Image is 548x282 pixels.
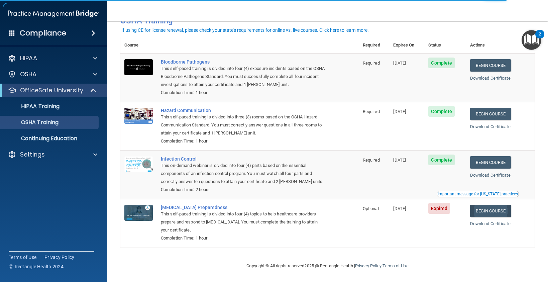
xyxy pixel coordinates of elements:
span: Complete [428,58,455,68]
div: Completion Time: 1 hour [161,137,325,145]
p: OSHA [20,70,37,78]
span: [DATE] [393,109,406,114]
a: Privacy Policy [355,263,381,268]
a: OfficeSafe University [8,86,97,94]
span: Ⓒ Rectangle Health 2024 [9,263,64,270]
th: Course [120,37,157,54]
div: Important message for [US_STATE] practices [438,192,518,196]
p: Continuing Education [4,135,96,142]
span: Complete [428,106,455,117]
a: Infection Control [161,156,325,162]
div: Completion Time: 1 hour [161,89,325,97]
span: [DATE] [393,206,406,211]
p: Settings [20,151,45,159]
span: Required [363,158,380,163]
p: OSHA Training [4,119,59,126]
div: This self-paced training is divided into three (3) rooms based on the OSHA Hazard Communication S... [161,113,325,137]
th: Status [424,37,466,54]
div: Completion Time: 2 hours [161,186,325,194]
div: Completion Time: 1 hour [161,234,325,242]
a: Download Certificate [470,221,511,226]
a: Terms of Use [382,263,408,268]
a: Hazard Communication [161,108,325,113]
a: Privacy Policy [44,254,75,261]
a: HIPAA [8,54,97,62]
span: Complete [428,155,455,165]
button: Open Resource Center, 2 new notifications [522,30,541,50]
div: Copyright © All rights reserved 2025 @ Rectangle Health | | [206,255,450,277]
span: Optional [363,206,379,211]
a: Download Certificate [470,76,511,81]
a: Terms of Use [9,254,36,261]
h4: Compliance [20,28,66,38]
p: OfficeSafe University [20,86,83,94]
span: Expired [428,203,450,214]
span: [DATE] [393,61,406,66]
a: Begin Course [470,108,511,120]
p: HIPAA Training [4,103,60,110]
a: Settings [8,151,97,159]
a: Begin Course [470,59,511,72]
span: [DATE] [393,158,406,163]
img: PMB logo [8,7,99,20]
a: [MEDICAL_DATA] Preparedness [161,205,325,210]
a: Bloodborne Pathogens [161,59,325,65]
a: OSHA [8,70,97,78]
div: This on-demand webinar is divided into four (4) parts based on the essential components of an inf... [161,162,325,186]
th: Expires On [389,37,424,54]
p: HIPAA [20,54,37,62]
div: This self-paced training is divided into four (4) topics to help healthcare providers prepare and... [161,210,325,234]
button: If using CE for license renewal, please check your state's requirements for online vs. live cours... [120,27,370,33]
a: Download Certificate [470,173,511,178]
span: Required [363,109,380,114]
div: 2 [539,34,541,43]
th: Required [359,37,390,54]
a: Begin Course [470,156,511,169]
div: If using CE for license renewal, please check your state's requirements for online vs. live cours... [121,28,369,32]
a: Begin Course [470,205,511,217]
button: Read this if you are a dental practitioner in the state of CA [437,191,519,197]
div: This self-paced training is divided into four (4) exposure incidents based on the OSHA Bloodborne... [161,65,325,89]
span: Required [363,61,380,66]
th: Actions [466,37,535,54]
a: Download Certificate [470,124,511,129]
